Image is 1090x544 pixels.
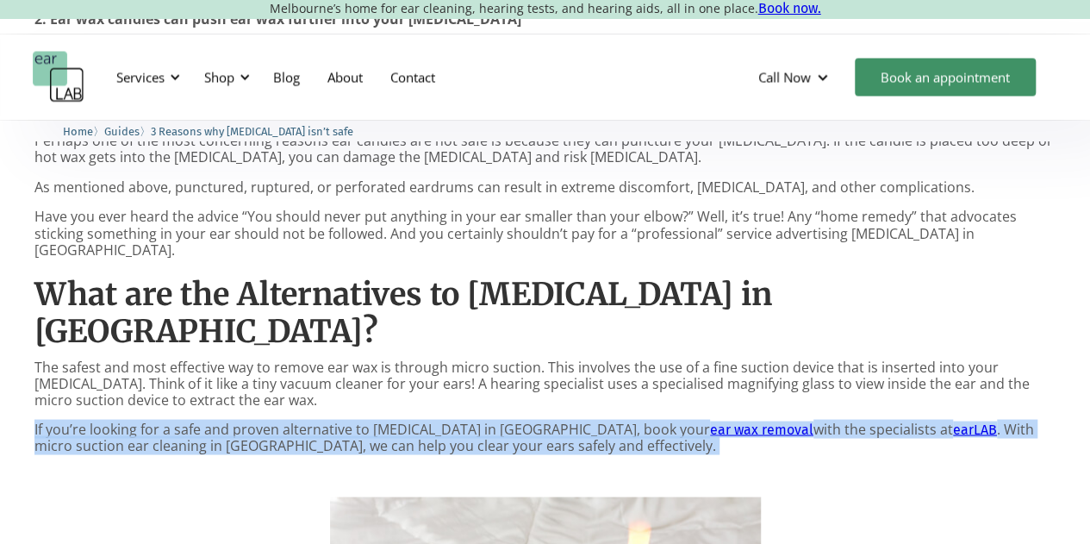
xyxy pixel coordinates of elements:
p: If you’re looking for a safe and proven alternative to [MEDICAL_DATA] in [GEOGRAPHIC_DATA], book ... [34,421,1056,453]
span: 3 Reasons why [MEDICAL_DATA] isn’t safe [151,125,353,138]
span: Guides [104,125,140,138]
li: 〉 [104,122,151,141]
a: Book an appointment [855,58,1036,96]
a: Contact [377,52,449,102]
div: Shop [204,68,234,85]
div: Shop [194,51,255,103]
a: Home [63,122,93,139]
div: Call Now [758,68,811,85]
p: The safest and most effective way to remove ear wax is through micro suction. This involves the u... [34,359,1056,409]
p: As mentioned above, punctured, ruptured, or perforated eardrums can result in extreme discomfort,... [34,179,1056,196]
strong: 2. Ear wax candles can push ear wax further into your [MEDICAL_DATA] [34,9,521,28]
div: Call Now [744,51,846,103]
p: ‍ [34,467,1056,484]
div: Services [106,51,185,103]
a: earLAB [953,421,997,437]
p: Perhaps one of the most concerning reasons ear candles are not safe is because they can puncture ... [34,133,1056,166]
a: About [314,52,377,102]
li: 〉 [63,122,104,141]
a: Guides [104,122,140,139]
a: ear wax removal [710,421,813,437]
div: Services [116,68,165,85]
h2: What are the Alternatives to [MEDICAL_DATA] in [GEOGRAPHIC_DATA]? [34,275,1056,349]
p: Have you ever heard the advice “You should never put anything in your ear smaller than your elbow... [34,209,1056,259]
span: Home [63,125,93,138]
a: 3 Reasons why [MEDICAL_DATA] isn’t safe [151,122,353,139]
a: Blog [259,52,314,102]
a: home [33,51,84,103]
